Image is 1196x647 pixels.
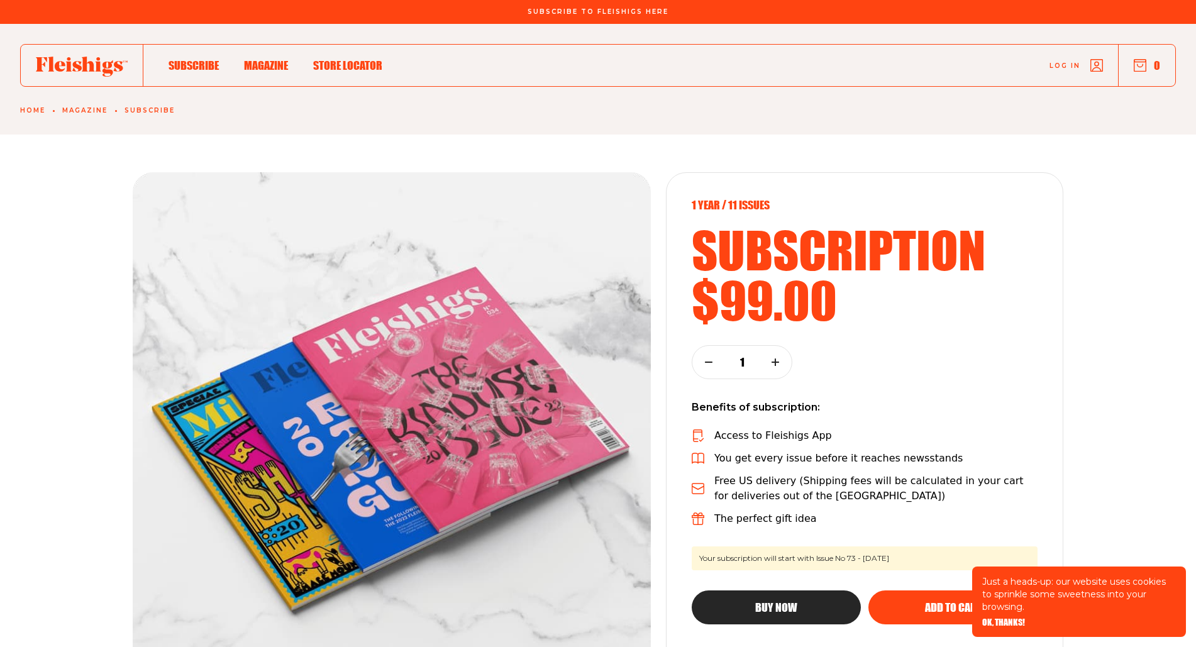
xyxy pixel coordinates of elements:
span: Magazine [244,58,288,72]
button: Buy Now [692,590,861,624]
p: 1 year / 11 Issues [692,198,1038,212]
p: Benefits of subscription: [692,399,1038,416]
a: Magazine [62,107,108,114]
p: The perfect gift idea [714,511,817,526]
span: Subscribe [169,58,219,72]
span: Store locator [313,58,382,72]
a: Magazine [244,57,288,74]
p: Free US delivery (Shipping fees will be calculated in your cart for deliveries out of the [GEOGRA... [714,473,1038,504]
h2: $99.00 [692,275,1038,325]
a: Subscribe To Fleishigs Here [525,8,671,14]
p: Access to Fleishigs App [714,428,832,443]
span: Buy Now [755,602,797,613]
p: Just a heads-up: our website uses cookies to sprinkle some sweetness into your browsing. [982,575,1176,613]
button: OK, THANKS! [982,618,1025,627]
span: Your subscription will start with Issue No 73 - [DATE] [692,546,1038,570]
a: Home [20,107,45,114]
a: Log in [1049,59,1103,72]
a: Subscribe [125,107,175,114]
button: Add to cart [868,590,1038,624]
span: Add to cart [925,602,982,613]
span: Log in [1049,61,1080,70]
p: You get every issue before it reaches newsstands [714,451,963,466]
p: 1 [734,355,750,369]
a: Subscribe [169,57,219,74]
h2: subscription [692,224,1038,275]
span: Subscribe To Fleishigs Here [528,8,668,16]
a: Store locator [313,57,382,74]
button: 0 [1134,58,1160,72]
